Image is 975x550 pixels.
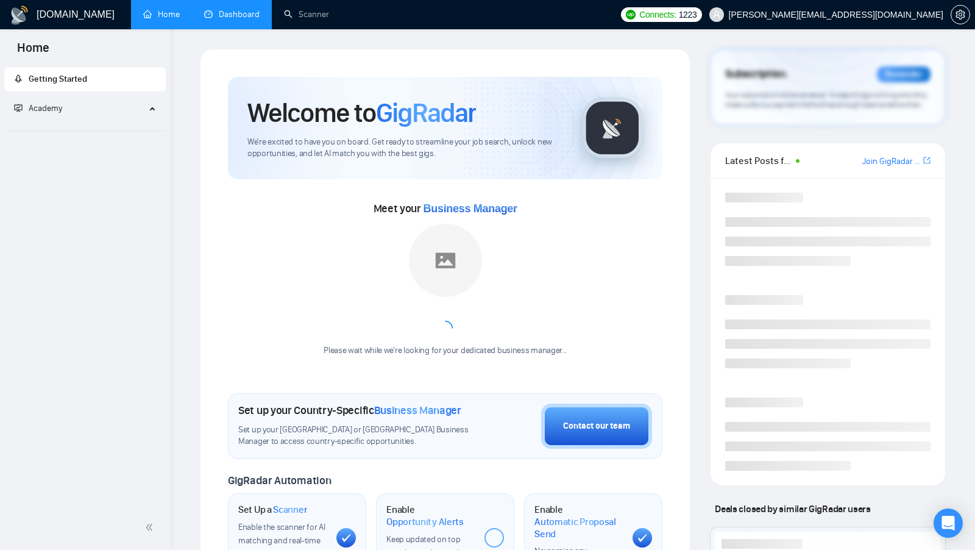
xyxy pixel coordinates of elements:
span: GigRadar Automation [228,474,331,487]
img: upwork-logo.png [626,10,636,20]
li: Getting Started [4,67,166,91]
span: Connects: [639,8,676,21]
div: Please wait while we're looking for your dedicated business manager... [316,345,574,357]
h1: Enable [534,504,623,540]
span: Automatic Proposal Send [534,516,623,540]
a: export [923,155,931,166]
span: loading [436,320,453,337]
span: Business Manager [374,404,461,417]
span: Set up your [GEOGRAPHIC_DATA] or [GEOGRAPHIC_DATA] Business Manager to access country-specific op... [238,424,480,448]
h1: Welcome to [247,96,476,129]
img: placeholder.png [409,224,482,297]
button: setting [951,5,970,24]
span: rocket [14,74,23,83]
span: user [712,10,721,19]
span: setting [951,10,970,20]
span: Your subscription will be renewed. To keep things running smoothly, make sure your payment method... [725,90,927,110]
span: Subscription [725,64,785,85]
span: Opportunity Alerts [386,516,464,528]
span: Academy [14,103,62,113]
span: Business Manager [424,202,517,215]
span: export [923,155,931,165]
img: gigradar-logo.png [582,98,643,159]
span: Scanner [273,504,307,516]
span: Academy [29,103,62,113]
h1: Enable [386,504,475,527]
span: Home [7,39,59,65]
h1: Set up your Country-Specific [238,404,461,417]
span: Getting Started [29,74,87,84]
span: double-left [145,521,157,534]
a: searchScanner [284,9,329,20]
div: Reminder [877,66,931,82]
span: We're excited to have you on board. Get ready to streamline your job search, unlock new opportuni... [247,137,562,160]
a: homeHome [143,9,180,20]
span: Deals closed by similar GigRadar users [710,498,875,520]
a: setting [951,10,970,20]
a: dashboardDashboard [204,9,260,20]
h1: Set Up a [238,504,307,516]
div: Open Intercom Messenger [934,509,963,538]
span: fund-projection-screen [14,104,23,112]
li: Academy Homepage [4,126,166,134]
span: Meet your [374,202,517,215]
img: logo [10,5,29,25]
span: Latest Posts from the GigRadar Community [725,153,792,168]
div: Contact our team [563,420,630,433]
button: Contact our team [541,404,652,449]
span: GigRadar [376,96,476,129]
a: Join GigRadar Slack Community [862,155,921,168]
span: 1223 [679,8,697,21]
